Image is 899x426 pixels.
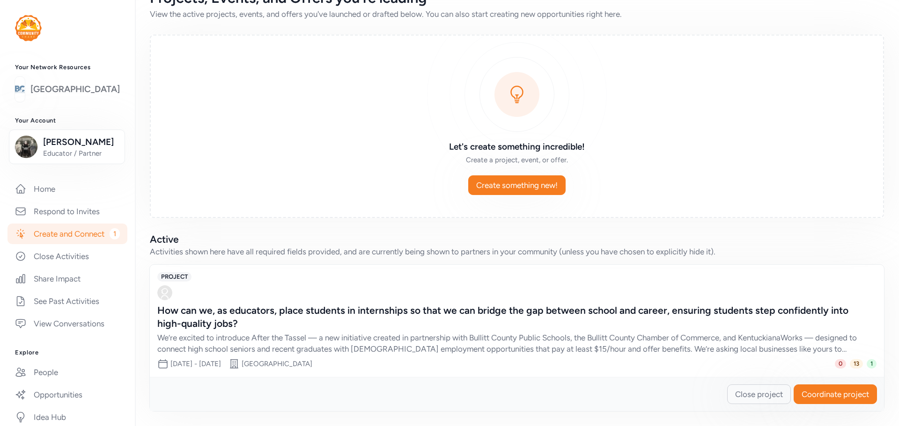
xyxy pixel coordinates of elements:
[7,224,127,244] a: Create and Connect1
[9,126,178,161] div: Send us a messageWe will reply as soon as we can
[14,193,174,210] div: Duplicating a project or event
[21,315,42,322] span: Home
[15,117,120,124] h3: Your Account
[7,384,127,405] a: Opportunities
[157,272,192,282] span: PROJECT
[19,15,37,34] img: Profile image for Michelle
[15,79,25,100] img: logo
[43,149,119,158] span: Educator / Partner
[30,83,120,96] a: [GEOGRAPHIC_DATA]
[802,389,869,400] span: Coordinate project
[735,389,783,400] span: Close project
[43,136,119,149] span: [PERSON_NAME]
[7,246,127,267] a: Close Activities
[148,315,163,322] span: Help
[157,285,172,300] img: Avatar
[7,362,127,383] a: People
[727,384,791,404] button: Close project
[62,292,125,329] button: Messages
[19,196,157,206] div: Duplicating a project or event
[382,140,652,153] h3: Let's create something incredible!
[157,304,858,330] div: How can we, as educators, place students in internships so that we can bridge the gap between sch...
[7,291,127,311] a: See Past Activities
[7,179,127,199] a: Home
[110,228,120,239] span: 1
[835,359,846,368] span: 0
[161,15,178,32] div: Close
[7,201,127,222] a: Respond to Invites
[7,313,127,334] a: View Conversations
[15,15,42,41] img: logo
[468,175,566,195] button: Create something new!
[150,8,884,20] div: View the active projects, events, and offers you've launched or drafted below. You can also start...
[476,180,558,191] span: Create something new!
[867,359,877,368] span: 1
[382,155,652,165] div: Create a project, event, or offer.
[78,315,110,322] span: Messages
[794,384,877,404] button: Coordinate project
[14,170,174,189] button: Search for help
[150,246,884,257] div: Activities shown here have all required fields provided, and are currently being shown to partner...
[19,144,156,153] div: We will reply as soon as we can
[19,66,169,98] p: Hi [PERSON_NAME] 👋
[15,349,120,356] h3: Explore
[170,360,221,368] span: [DATE] - [DATE]
[157,332,858,354] div: We’re excited to introduce After the Tassel — a new initiative created in partnership with Bullit...
[850,359,863,368] span: 13
[125,292,187,329] button: Help
[150,233,884,246] h2: Active
[9,130,125,164] button: [PERSON_NAME]Educator / Partner
[242,359,312,368] div: [GEOGRAPHIC_DATA]
[7,268,127,289] a: Share Impact
[19,175,76,185] span: Search for help
[19,98,169,114] p: How can we help?
[19,134,156,144] div: Send us a message
[15,64,120,71] h3: Your Network Resources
